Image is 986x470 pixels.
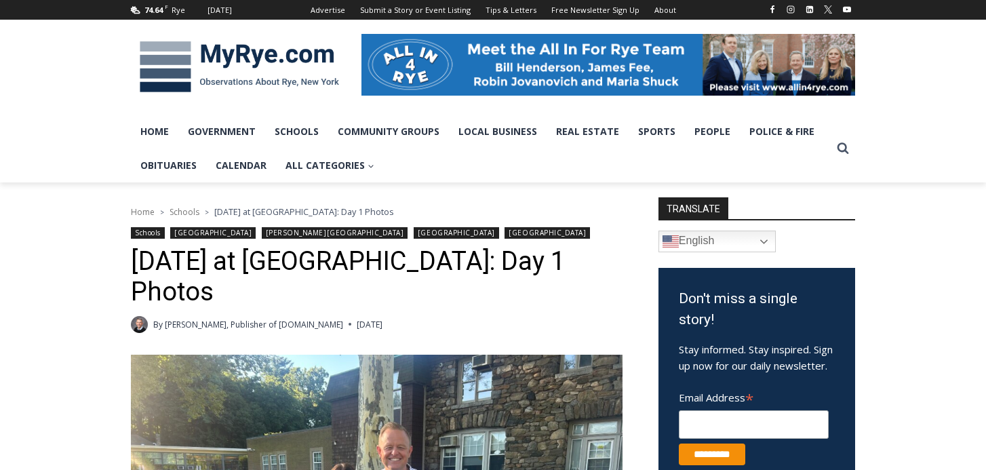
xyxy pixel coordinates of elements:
[361,34,855,95] img: All in for Rye
[357,318,382,331] time: [DATE]
[262,227,408,239] a: [PERSON_NAME][GEOGRAPHIC_DATA]
[679,384,829,408] label: Email Address
[214,205,394,218] span: [DATE] at [GEOGRAPHIC_DATA]: Day 1 Photos
[685,115,740,149] a: People
[505,227,590,239] a: [GEOGRAPHIC_DATA]
[679,288,835,331] h3: Don't miss a single story!
[783,1,799,18] a: Instagram
[265,115,328,149] a: Schools
[831,136,855,161] button: View Search Form
[131,316,148,333] a: Author image
[131,115,831,183] nav: Primary Navigation
[414,227,499,239] a: [GEOGRAPHIC_DATA]
[740,115,824,149] a: Police & Fire
[663,233,679,250] img: en
[131,32,348,102] img: MyRye.com
[285,158,374,173] span: All Categories
[206,149,276,182] a: Calendar
[165,3,168,10] span: F
[449,115,547,149] a: Local Business
[629,115,685,149] a: Sports
[170,227,256,239] a: [GEOGRAPHIC_DATA]
[802,1,818,18] a: Linkedin
[170,206,199,218] a: Schools
[658,231,776,252] a: English
[131,149,206,182] a: Obituaries
[679,341,835,374] p: Stay informed. Stay inspired. Sign up now for our daily newsletter.
[160,208,164,217] span: >
[165,319,343,330] a: [PERSON_NAME], Publisher of [DOMAIN_NAME]
[131,115,178,149] a: Home
[153,318,163,331] span: By
[131,227,165,239] a: Schools
[328,115,449,149] a: Community Groups
[131,205,623,218] nav: Breadcrumbs
[658,197,728,219] strong: TRANSLATE
[208,4,232,16] div: [DATE]
[547,115,629,149] a: Real Estate
[172,4,185,16] div: Rye
[276,149,384,182] a: All Categories
[764,1,781,18] a: Facebook
[144,5,163,15] span: 74.64
[205,208,209,217] span: >
[839,1,855,18] a: YouTube
[178,115,265,149] a: Government
[131,246,623,308] h1: [DATE] at [GEOGRAPHIC_DATA]: Day 1 Photos
[820,1,836,18] a: X
[131,206,155,218] a: Home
